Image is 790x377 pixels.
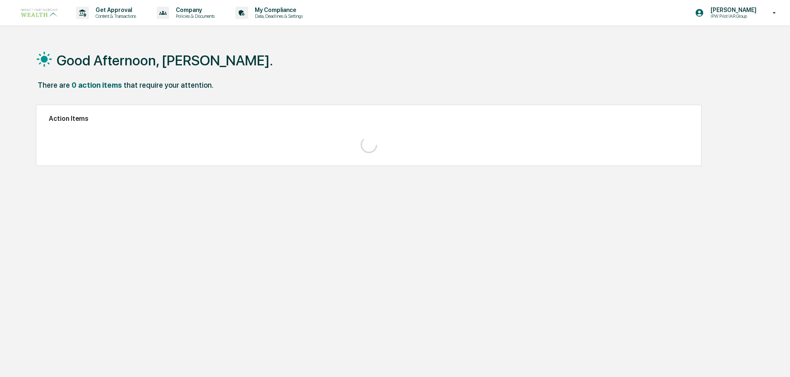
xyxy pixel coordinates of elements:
[49,115,689,122] h2: Action Items
[89,7,140,13] p: Get Approval
[248,7,307,13] p: My Compliance
[704,7,761,13] p: [PERSON_NAME]
[20,7,60,18] img: logo
[169,7,219,13] p: Company
[57,52,273,69] h1: Good Afternoon, [PERSON_NAME].
[38,81,70,89] div: There are
[89,13,140,19] p: Content & Transactions
[248,13,307,19] p: Data, Deadlines & Settings
[124,81,213,89] div: that require your attention.
[169,13,219,19] p: Policies & Documents
[704,13,761,19] p: IPW Pilot IAR Group
[72,81,122,89] div: 0 action items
